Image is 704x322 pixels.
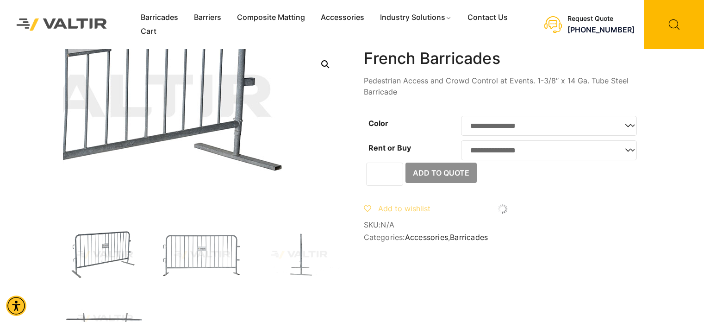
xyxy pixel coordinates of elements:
span: N/A [380,220,394,229]
a: Barricades [450,233,488,242]
a: Composite Matting [229,11,313,25]
div: Request Quote [567,15,635,23]
a: Contact Us [460,11,516,25]
a: Accessories [405,233,448,242]
label: Rent or Buy [368,143,411,152]
a: Barriers [186,11,229,25]
img: FrenchBar_Side.jpg [257,230,341,280]
a: Barricades [133,11,186,25]
h1: French Barricades [364,49,642,68]
img: FrenchBar_Front-1.jpg [160,230,243,280]
div: Accessibility Menu [6,296,26,316]
input: Product quantity [366,163,403,186]
img: FrenchBar_3Q-1.jpg [63,230,146,280]
p: Pedestrian Access and Crowd Control at Events. 1-3/8″ x 14 Ga. Tube Steel Barricade [364,75,642,97]
a: call (888) 496-3625 [567,25,635,34]
a: Cart [133,25,164,38]
a: Industry Solutions [372,11,460,25]
a: Accessories [313,11,372,25]
img: Valtir Rentals [7,9,117,40]
button: Add to Quote [405,163,477,183]
span: Categories: , [364,233,642,242]
label: Color [368,119,388,128]
span: SKU: [364,221,642,229]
